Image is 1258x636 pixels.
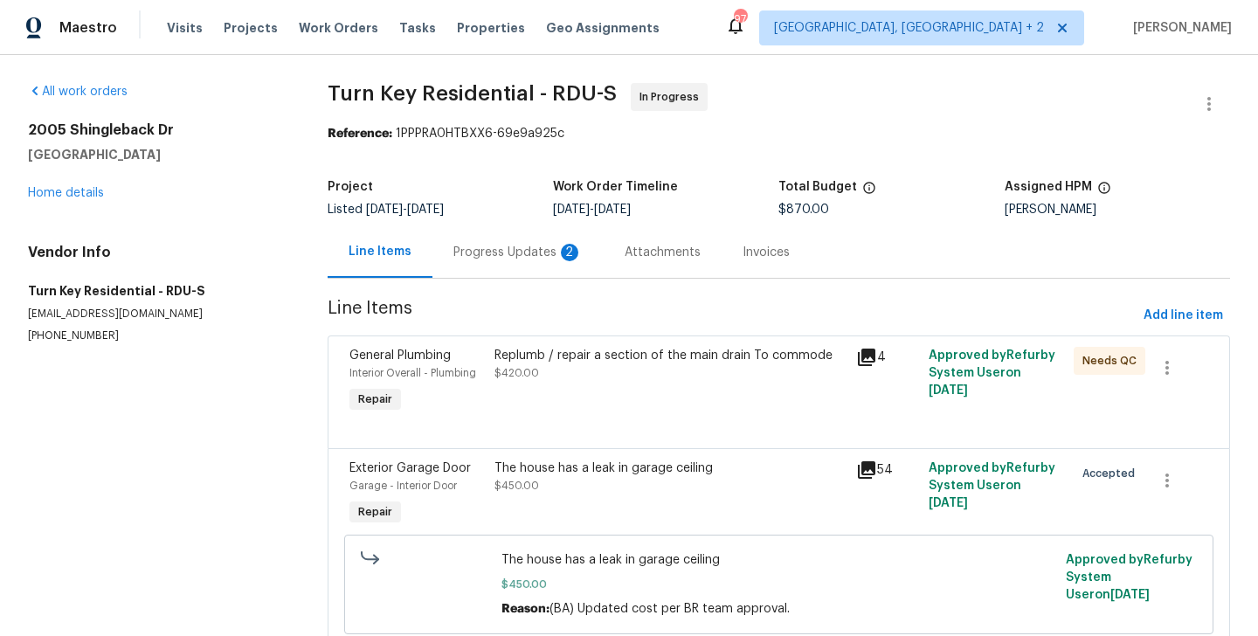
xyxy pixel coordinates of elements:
h5: Work Order Timeline [553,181,678,193]
div: [PERSON_NAME] [1005,204,1230,216]
span: Tasks [399,22,436,34]
h5: Turn Key Residential - RDU-S [28,282,286,300]
span: Add line item [1144,305,1223,327]
span: Approved by Refurby System User on [1066,554,1192,601]
div: Invoices [743,244,790,261]
span: Accepted [1082,465,1142,482]
a: All work orders [28,86,128,98]
h5: Assigned HPM [1005,181,1092,193]
span: [DATE] [553,204,590,216]
span: The total cost of line items that have been proposed by Opendoor. This sum includes line items th... [862,181,876,204]
span: Repair [351,503,399,521]
span: Listed [328,204,444,216]
h2: 2005 Shingleback Dr [28,121,286,139]
span: [DATE] [594,204,631,216]
h5: [GEOGRAPHIC_DATA] [28,146,286,163]
span: In Progress [639,88,706,106]
h4: Vendor Info [28,244,286,261]
span: - [366,204,444,216]
a: Home details [28,187,104,199]
span: Turn Key Residential - RDU-S [328,83,617,104]
span: [GEOGRAPHIC_DATA], [GEOGRAPHIC_DATA] + 2 [774,19,1044,37]
div: 2 [561,244,578,261]
span: Work Orders [299,19,378,37]
span: Projects [224,19,278,37]
div: 54 [856,460,918,480]
span: $450.00 [501,576,1055,593]
div: Line Items [349,243,411,260]
span: Interior Overall - Plumbing [349,368,476,378]
span: The hpm assigned to this work order. [1097,181,1111,204]
button: Add line item [1137,300,1230,332]
h5: Project [328,181,373,193]
span: Repair [351,391,399,408]
div: 97 [734,10,746,28]
span: Properties [457,19,525,37]
span: Garage - Interior Door [349,480,457,491]
h5: Total Budget [778,181,857,193]
span: $420.00 [494,368,539,378]
span: Approved by Refurby System User on [929,462,1055,509]
span: [DATE] [929,497,968,509]
span: Needs QC [1082,352,1144,370]
span: $870.00 [778,204,829,216]
div: Attachments [625,244,701,261]
span: General Plumbing [349,349,451,362]
span: [DATE] [366,204,403,216]
span: Line Items [328,300,1137,332]
span: [PERSON_NAME] [1126,19,1232,37]
span: Maestro [59,19,117,37]
span: [DATE] [1110,589,1150,601]
span: [DATE] [929,384,968,397]
span: Reason: [501,603,550,615]
span: Exterior Garage Door [349,462,471,474]
p: [PHONE_NUMBER] [28,328,286,343]
span: Visits [167,19,203,37]
div: Replumb / repair a section of the main drain To commode [494,347,847,364]
div: 4 [856,347,918,368]
span: Approved by Refurby System User on [929,349,1055,397]
span: The house has a leak in garage ceiling [501,551,1055,569]
b: Reference: [328,128,392,140]
div: The house has a leak in garage ceiling [494,460,847,477]
div: 1PPPRA0HTBXX6-69e9a925c [328,125,1230,142]
span: (BA) Updated cost per BR team approval. [550,603,790,615]
span: Geo Assignments [546,19,660,37]
span: $450.00 [494,480,539,491]
div: Progress Updates [453,244,583,261]
p: [EMAIL_ADDRESS][DOMAIN_NAME] [28,307,286,321]
span: - [553,204,631,216]
span: [DATE] [407,204,444,216]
